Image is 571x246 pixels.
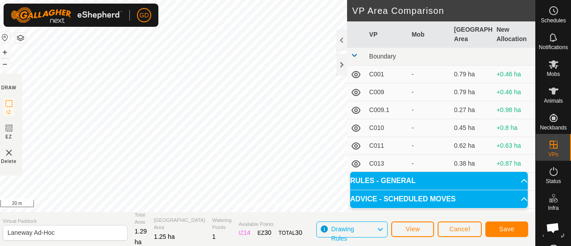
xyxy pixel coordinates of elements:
th: VP [366,21,408,48]
span: EZ [5,133,12,140]
span: View [405,225,420,233]
td: 0.38 ha [451,155,493,173]
span: 1.29 ha [135,228,147,246]
td: 0.27 ha [451,101,493,119]
td: C009 [366,83,408,101]
span: Notifications [539,45,568,50]
div: TOTAL [278,228,302,238]
td: C013 [366,155,408,173]
h2: VP Area Comparison [352,5,535,16]
div: IZ [239,228,250,238]
span: Virtual Paddock [3,217,128,225]
td: C011 [366,137,408,155]
td: 0.45 ha [451,119,493,137]
span: Mobs [547,71,560,77]
span: 1 [212,233,216,240]
td: 0.62 ha [451,137,493,155]
a: Privacy Policy [230,200,264,208]
td: C009.1 [366,101,408,119]
span: 1.25 ha [154,233,175,240]
span: 30 [295,229,302,236]
td: C010 [366,119,408,137]
th: Mob [408,21,451,48]
button: Map Layers [15,33,26,43]
span: Cancel [449,225,470,233]
div: DRAW [1,84,17,91]
span: Total Area [135,211,147,226]
td: 0.79 ha [451,83,493,101]
span: Drawing Rules [331,225,354,242]
span: RULES - GENERAL [350,177,416,184]
td: +0.63 ha [493,137,535,155]
td: 0.79 ha [451,66,493,83]
span: 14 [244,229,251,236]
span: Boundary [369,53,396,60]
img: Gallagher Logo [11,7,122,23]
button: Cancel [438,221,482,237]
td: +0.98 ha [493,101,535,119]
span: IZ [6,109,11,116]
span: 30 [265,229,272,236]
div: - [412,70,447,79]
button: Save [485,221,528,237]
span: Neckbands [540,125,567,130]
span: Infra [548,205,559,211]
div: - [412,159,447,168]
td: C001 [366,66,408,83]
th: New Allocation [493,21,535,48]
span: VPs [548,152,558,157]
button: View [391,221,434,237]
span: ADVICE - SCHEDULED MOVES [350,196,455,203]
td: +0.46 ha [493,83,535,101]
div: - [412,141,447,150]
span: Available Points [239,221,302,228]
span: [GEOGRAPHIC_DATA] Area [154,217,205,231]
span: GD [140,11,149,20]
span: Animals [544,98,563,104]
span: Watering Points [212,217,232,231]
div: - [412,105,447,115]
div: - [412,88,447,97]
div: Open chat [541,216,565,240]
span: Status [546,179,561,184]
th: [GEOGRAPHIC_DATA] Area [451,21,493,48]
a: Contact Us [274,200,301,208]
p-accordion-header: ADVICE - SCHEDULED MOVES [350,190,528,208]
span: Schedules [541,18,566,23]
img: VP [4,147,14,158]
span: Delete [1,158,17,165]
span: Save [499,225,514,233]
p-accordion-header: RULES - GENERAL [350,172,528,190]
div: - [412,123,447,133]
span: Heatmap [542,232,564,238]
td: +0.87 ha [493,155,535,173]
td: +0.46 ha [493,66,535,83]
td: +0.8 ha [493,119,535,137]
div: EZ [257,228,271,238]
